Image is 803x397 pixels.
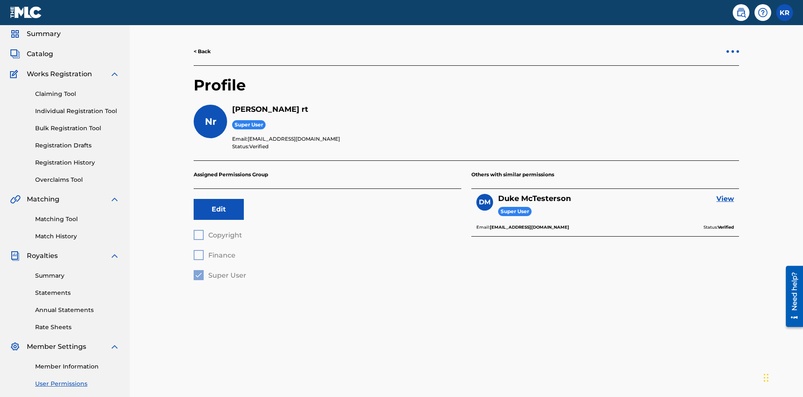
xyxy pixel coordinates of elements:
span: Super User [232,120,266,130]
img: MLC Logo [10,6,42,18]
a: Matching Tool [35,215,120,224]
a: Overclaims Tool [35,175,120,184]
a: Individual Registration Tool [35,107,120,116]
img: Catalog [10,49,20,59]
a: Summary [35,271,120,280]
div: Drag [764,365,769,390]
span: Super User [498,207,532,217]
h5: Duke McTesterson [498,194,571,204]
iframe: Chat Widget [761,357,803,397]
a: Member Information [35,362,120,371]
button: Edit [194,199,244,220]
a: SummarySummary [10,29,61,39]
span: DM [479,197,491,207]
img: expand [110,69,120,79]
img: Works Registration [10,69,21,79]
a: < Back [194,48,211,55]
span: Member Settings [27,342,86,352]
img: expand [110,342,120,352]
a: Annual Statements [35,306,120,315]
iframe: Resource Center [780,263,803,331]
img: search [736,8,746,18]
a: Bulk Registration Tool [35,124,120,133]
p: Email: [476,224,569,231]
img: Matching [10,194,20,204]
a: Rate Sheets [35,323,120,332]
a: Registration Drafts [35,141,120,150]
img: help [758,8,768,18]
span: Catalog [27,49,53,59]
h5: Nicole rt [232,105,739,114]
div: User Menu [776,4,793,21]
div: Help [754,4,771,21]
img: Summary [10,29,20,39]
a: Registration History [35,158,120,167]
p: Assigned Permissions Group [194,161,461,189]
p: Status: [703,224,734,231]
b: [EMAIL_ADDRESS][DOMAIN_NAME] [490,224,569,230]
a: Public Search [733,4,749,21]
span: Nr [205,116,216,127]
a: User Permissions [35,379,120,388]
img: Royalties [10,251,20,261]
p: Others with similar permissions [471,161,739,189]
a: View [716,194,734,204]
a: CatalogCatalog [10,49,53,59]
span: Works Registration [27,69,92,79]
span: [EMAIL_ADDRESS][DOMAIN_NAME] [248,136,340,142]
a: Statements [35,289,120,297]
p: Email: [232,135,739,143]
span: Matching [27,194,59,204]
a: Match History [35,232,120,241]
a: Claiming Tool [35,90,120,98]
span: Verified [249,143,269,150]
span: Summary [27,29,61,39]
img: expand [110,251,120,261]
p: Status: [232,143,739,150]
img: Member Settings [10,342,20,352]
b: Verified [718,224,734,230]
img: expand [110,194,120,204]
span: Royalties [27,251,58,261]
h2: Profile [194,76,739,105]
